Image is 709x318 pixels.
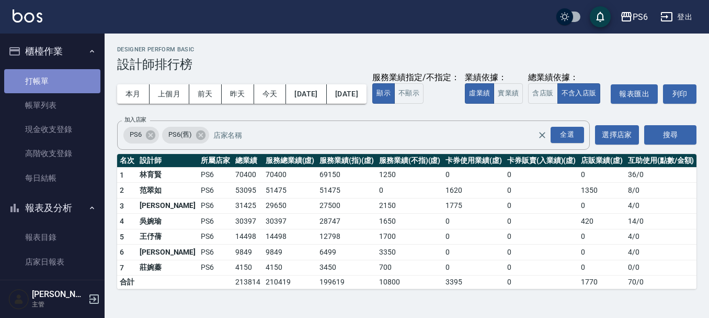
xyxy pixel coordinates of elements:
label: 加入店家 [124,116,146,124]
td: 4150 [263,260,317,276]
th: 服務業績(指)(虛) [317,154,376,168]
h5: [PERSON_NAME] [32,289,85,300]
td: PS6 [198,229,233,245]
td: 1250 [376,167,443,183]
a: 每日結帳 [4,166,100,190]
button: 列印 [663,84,696,104]
td: 4 / 0 [625,245,696,260]
td: 0 / 0 [625,260,696,276]
td: 69150 [317,167,376,183]
td: 420 [578,214,625,229]
td: 0 [443,214,505,229]
td: 吳婉瑜 [137,214,198,229]
td: PS6 [198,245,233,260]
td: 27500 [317,198,376,214]
td: PS6 [198,198,233,214]
a: 帳單列表 [4,93,100,117]
td: 1700 [376,229,443,245]
td: 1350 [578,183,625,199]
button: 報表及分析 [4,194,100,222]
button: 搜尋 [644,125,696,145]
td: 0 [505,167,578,183]
button: 前天 [189,84,222,104]
button: 不顯示 [394,83,424,104]
h3: 設計師排行榜 [117,57,696,72]
td: 王伃蒨 [137,229,198,245]
button: [DATE] [286,84,326,104]
h2: Designer Perform Basic [117,46,696,53]
td: 0 [505,229,578,245]
td: PS6 [198,260,233,276]
button: save [590,6,611,27]
td: 199619 [317,276,376,289]
td: 9849 [263,245,317,260]
td: PS6 [198,183,233,199]
td: 0 [578,198,625,214]
span: 2 [120,186,124,194]
a: 現金收支登錄 [4,117,100,141]
td: 1770 [578,276,625,289]
span: 1 [120,171,124,179]
td: 9849 [233,245,263,260]
button: 報表匯出 [611,84,658,104]
td: 0 [578,245,625,260]
td: 1775 [443,198,505,214]
td: 0 [505,214,578,229]
td: 4 / 0 [625,198,696,214]
span: 6 [120,248,124,256]
td: 28747 [317,214,376,229]
td: 14498 [233,229,263,245]
th: 互助使用(點數/金額) [625,154,696,168]
td: 700 [376,260,443,276]
td: PS6 [198,167,233,183]
td: 1620 [443,183,505,199]
span: 7 [120,264,124,272]
div: PS6 [123,127,159,144]
td: 30397 [263,214,317,229]
button: PS6 [616,6,652,28]
td: 3350 [376,245,443,260]
a: 打帳單 [4,69,100,93]
th: 設計師 [137,154,198,168]
td: 0 [578,260,625,276]
td: 莊婉蓁 [137,260,198,276]
button: 虛業績 [465,83,494,104]
td: 4150 [233,260,263,276]
th: 卡券販賣(入業績)(虛) [505,154,578,168]
th: 總業績 [233,154,263,168]
td: 0 [443,167,505,183]
table: a dense table [117,154,696,290]
button: 登出 [656,7,696,27]
button: 顯示 [372,83,395,104]
span: PS6 [123,129,148,140]
td: 3450 [317,260,376,276]
td: 10800 [376,276,443,289]
div: 總業績依據： [528,72,605,83]
td: 36 / 0 [625,167,696,183]
td: 51475 [317,183,376,199]
td: 0 [443,229,505,245]
th: 店販業績(虛) [578,154,625,168]
button: 昨天 [222,84,254,104]
th: 服務業績(不指)(虛) [376,154,443,168]
td: 14498 [263,229,317,245]
td: 范翠如 [137,183,198,199]
button: 含店販 [528,83,557,104]
td: 林育賢 [137,167,198,183]
a: 高階收支登錄 [4,141,100,166]
button: [DATE] [327,84,367,104]
button: 不含入店販 [557,83,601,104]
td: 4 / 0 [625,229,696,245]
td: 6499 [317,245,376,260]
td: 0 [443,245,505,260]
button: 本月 [117,84,150,104]
td: 210419 [263,276,317,289]
td: [PERSON_NAME] [137,198,198,214]
td: 0 [376,183,443,199]
th: 服務總業績(虛) [263,154,317,168]
button: Clear [535,128,550,142]
td: 8 / 0 [625,183,696,199]
td: 0 [505,260,578,276]
a: 互助日報表 [4,274,100,298]
td: 3395 [443,276,505,289]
